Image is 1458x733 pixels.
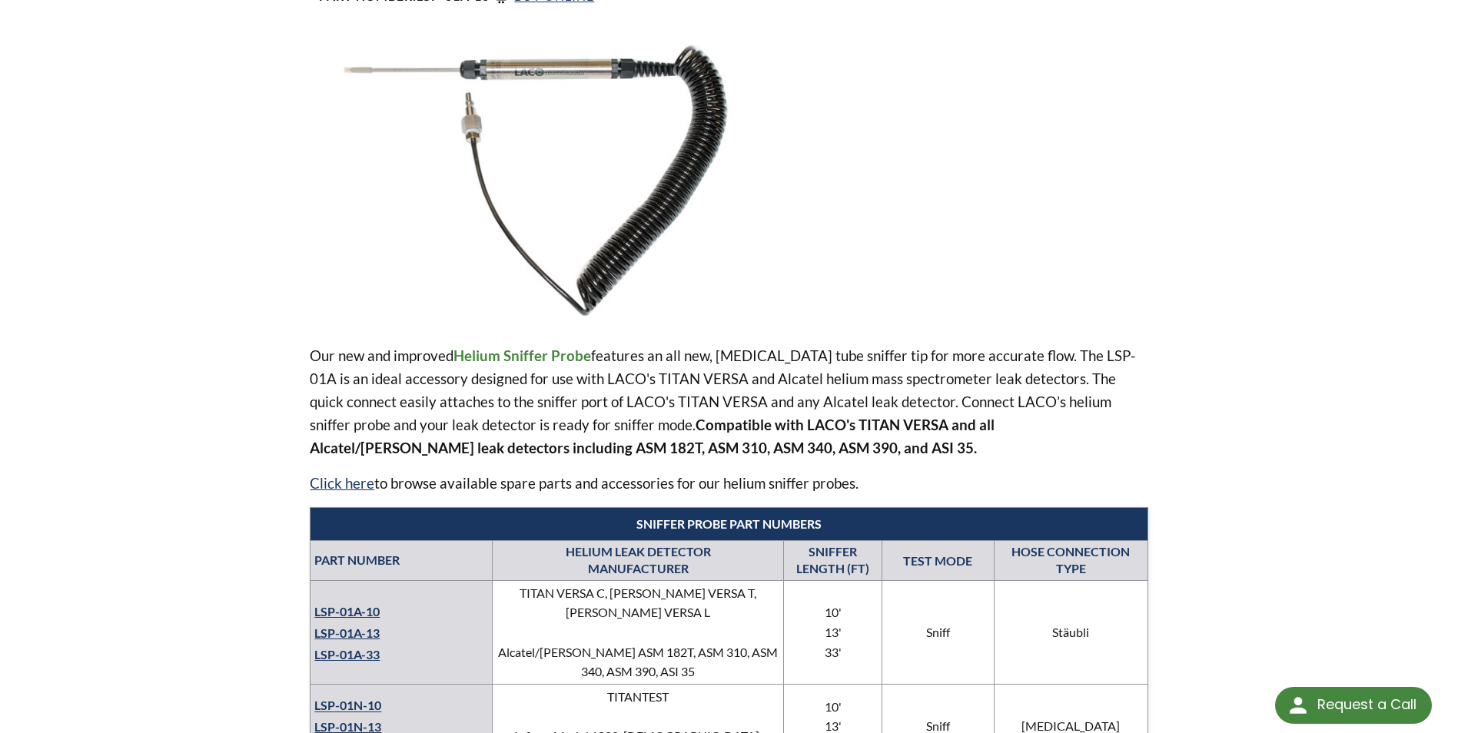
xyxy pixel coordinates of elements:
a: LSP-01A-10 [314,604,380,619]
td: 10' 13' 33' [784,580,882,684]
th: HOSE CONNECTION TYPE [995,541,1148,581]
a: LSP-01A-33 [314,647,380,662]
p: to browse available spare parts and accessories for our helium sniffer probes. [310,472,1147,495]
img: round button [1286,693,1310,718]
th: SNIFFER LENGTH (FT) [784,541,882,581]
td: Sniff [882,580,994,684]
div: Request a Call [1317,687,1416,722]
td: Stäubli [995,580,1148,684]
img: Sniffer Probe, top view [310,44,800,319]
strong: Compatible with LACO's TITAN VERSA and all Alcatel/[PERSON_NAME] leak detectors including ASM 182... [310,416,995,456]
div: Request a Call [1275,687,1432,724]
td: TEST MODE [882,541,994,581]
a: Click here [310,474,374,492]
td: TITAN VERSA C, [PERSON_NAME] VERSA T, [PERSON_NAME] VERSA L Alcatel/[PERSON_NAME] ASM 182T, ASM 3... [493,580,784,684]
p: Our new and improved features an all new, [MEDICAL_DATA] tube sniffer tip for more accurate flow.... [310,344,1147,459]
th: PART NUMBER [311,541,493,581]
th: HELIUM LEAK DETECTOR MANUFACTURER [493,541,784,581]
a: LSP-01N-10 [314,698,381,713]
th: SNIFFER PROBE PART NUMBERS [311,507,1147,540]
a: LSP-01A-13 [314,625,380,640]
strong: Helium Sniffer Probe [453,347,591,364]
